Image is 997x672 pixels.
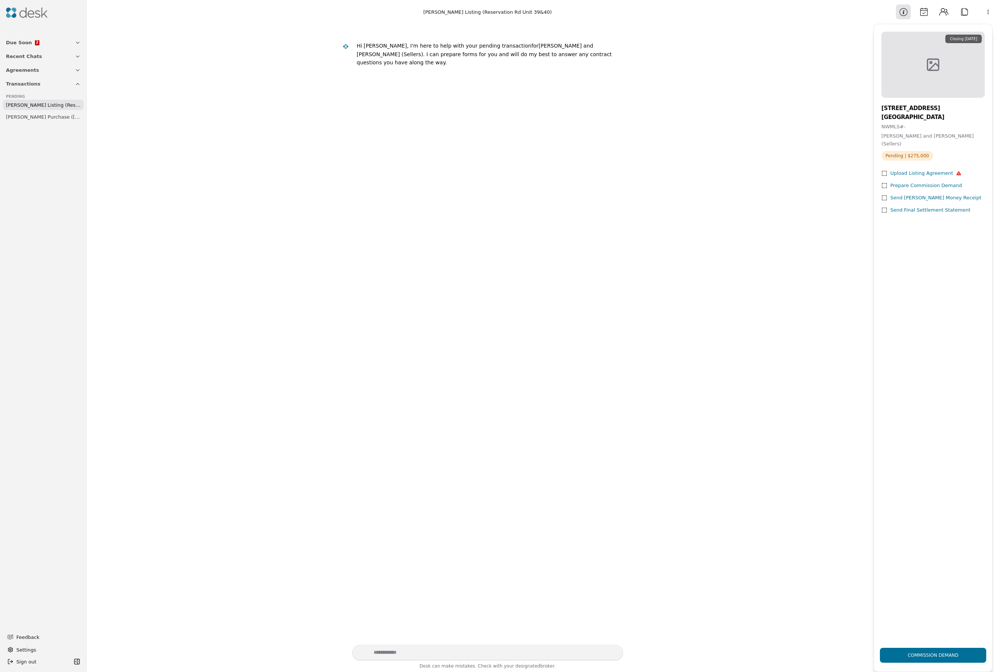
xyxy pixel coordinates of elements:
button: Feedback [3,630,81,644]
div: Upload Listing Agreement [890,170,961,177]
button: Recent Chats [1,49,85,63]
div: for [531,43,538,49]
div: [PERSON_NAME] Listing (Reservation Rd Unit 39&40) [423,8,552,16]
span: 2 [36,41,38,44]
button: Sign out [4,656,72,668]
span: [PERSON_NAME] Purchase ([GEOGRAPHIC_DATA]) [6,113,81,121]
button: Commission Demand [880,648,986,663]
span: Pending | $275,000 [881,151,933,161]
button: Transactions [1,77,85,91]
div: Prepare Commission Demand [890,182,962,190]
img: Desk [6,7,48,18]
button: Settings [4,644,82,656]
span: [PERSON_NAME] and [PERSON_NAME] (Sellers) [881,133,974,147]
div: Desk can make mistakes. Check with your broker. [352,662,623,672]
span: Transactions [6,80,41,88]
span: designated [515,663,540,669]
div: [STREET_ADDRESS] [881,104,985,113]
span: Feedback [16,633,76,641]
textarea: Write your prompt here [352,645,623,660]
div: . I can prepare forms for you and will do my best to answer any contract questions you have along... [357,51,612,66]
div: NWMLS # - [881,123,985,131]
span: Due Soon [6,39,32,46]
div: [PERSON_NAME] and [PERSON_NAME] (Sellers) [357,42,617,67]
span: Recent Chats [6,52,42,60]
img: Desk [342,44,349,50]
button: Agreements [1,63,85,77]
div: Closing [DATE] [945,35,982,43]
span: [PERSON_NAME] Listing (Reservation Rd Unit 39&40) [6,101,81,109]
div: Send Final Settlement Statement [890,206,971,214]
span: Settings [16,646,36,654]
div: [GEOGRAPHIC_DATA] [881,113,985,122]
div: Pending [6,94,81,100]
div: Commission Demand [902,643,965,668]
div: Hi [PERSON_NAME], I'm here to help with your pending transaction [357,43,532,49]
span: Sign out [16,658,36,666]
span: Agreements [6,66,39,74]
button: Due Soon2 [1,36,85,49]
div: Send [PERSON_NAME] Money Receipt [890,194,981,202]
